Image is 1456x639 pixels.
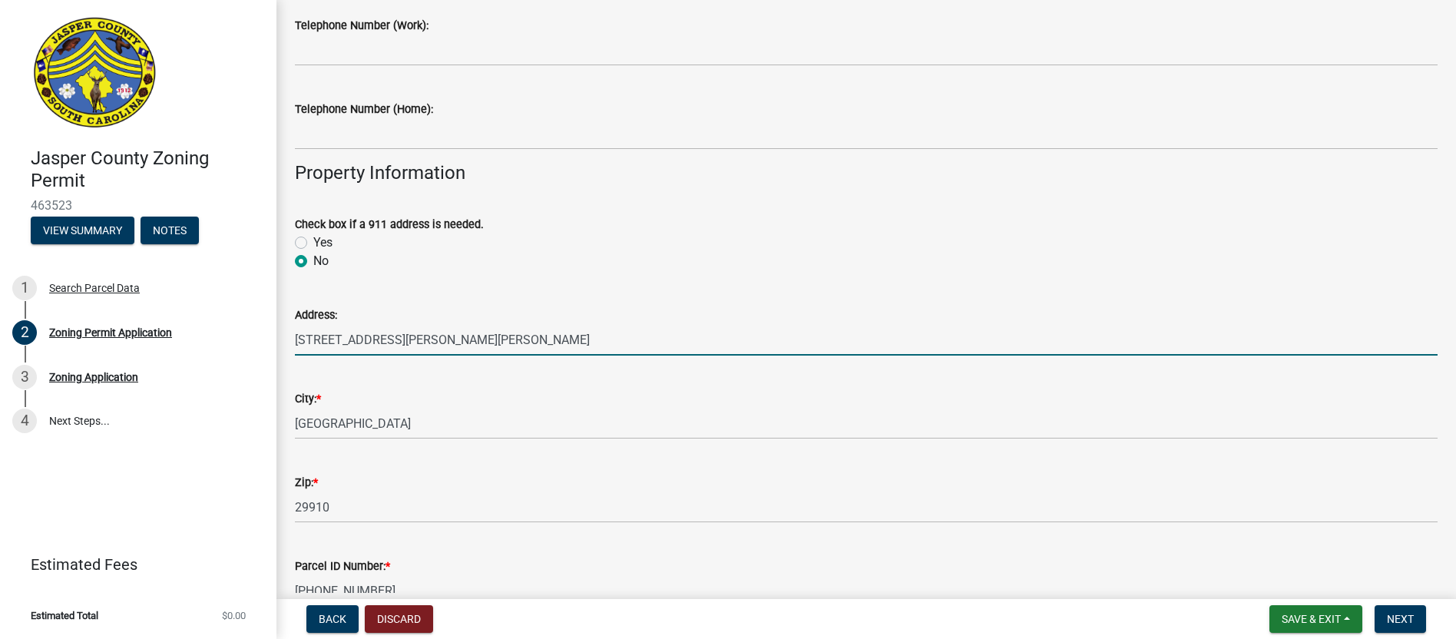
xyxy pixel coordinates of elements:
[31,147,264,192] h4: Jasper County Zoning Permit
[295,310,337,321] label: Address:
[12,320,37,345] div: 2
[319,613,346,625] span: Back
[365,605,433,633] button: Discard
[222,611,246,621] span: $0.00
[313,233,333,252] label: Yes
[31,198,246,213] span: 463523
[12,549,252,580] a: Estimated Fees
[141,217,199,244] button: Notes
[295,561,390,572] label: Parcel ID Number:
[49,327,172,338] div: Zoning Permit Application
[1375,605,1426,633] button: Next
[31,611,98,621] span: Estimated Total
[295,394,321,405] label: City:
[295,21,429,31] label: Telephone Number (Work):
[295,104,433,115] label: Telephone Number (Home):
[12,365,37,389] div: 3
[295,220,484,230] label: Check box if a 911 address is needed.
[295,162,1438,184] h4: Property Information
[12,276,37,300] div: 1
[49,283,140,293] div: Search Parcel Data
[141,225,199,237] wm-modal-confirm: Notes
[31,225,134,237] wm-modal-confirm: Summary
[1282,613,1341,625] span: Save & Exit
[49,372,138,382] div: Zoning Application
[295,478,318,488] label: Zip:
[31,16,159,131] img: Jasper County, South Carolina
[1269,605,1362,633] button: Save & Exit
[1387,613,1414,625] span: Next
[12,409,37,433] div: 4
[313,252,329,270] label: No
[306,605,359,633] button: Back
[31,217,134,244] button: View Summary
